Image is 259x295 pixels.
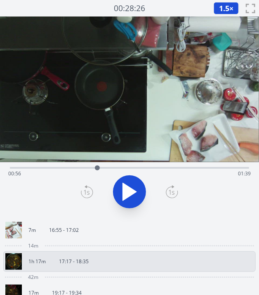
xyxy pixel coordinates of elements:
span: 00:56 [8,170,21,177]
p: 16:55 - 17:02 [49,227,79,234]
img: 250928075615_thumb.jpeg [5,222,22,238]
span: 14m [28,243,38,249]
span: 42m [28,274,38,281]
img: 250928081807_thumb.jpeg [5,253,22,270]
span: 1.5 [219,3,229,13]
p: 1h 17m [28,258,46,265]
button: 1.5× [214,2,239,14]
span: 01:39 [238,170,251,177]
a: 00:28:26 [114,2,145,14]
p: 17:17 - 18:35 [59,258,89,265]
p: 7m [28,227,36,234]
